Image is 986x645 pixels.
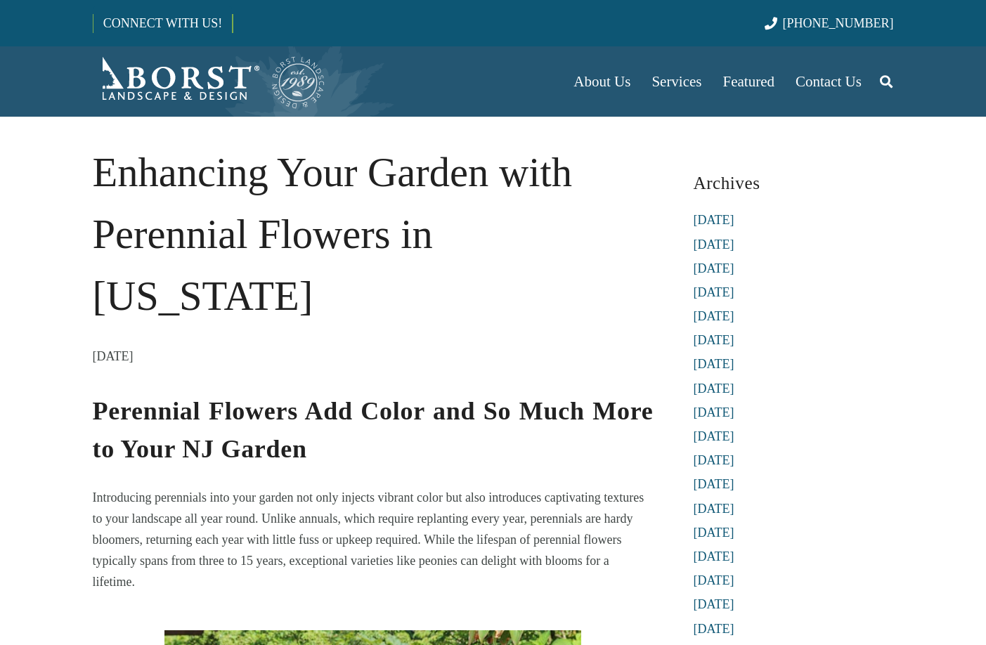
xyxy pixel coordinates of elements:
a: [PHONE_NUMBER] [765,16,893,30]
a: [DATE] [694,333,734,347]
a: [DATE] [694,357,734,371]
span: Contact Us [796,73,862,90]
a: CONNECT WITH US! [93,6,232,40]
h3: Archives [694,167,894,199]
a: [DATE] [694,573,734,587]
span: About Us [573,73,630,90]
a: Services [641,46,712,117]
a: [DATE] [694,502,734,516]
a: Contact Us [785,46,872,117]
a: [DATE] [694,429,734,443]
a: About Us [563,46,641,117]
time: 11 April 2024 at 08:30:34 America/New_York [93,346,134,367]
a: [DATE] [694,261,734,275]
a: [DATE] [694,597,734,611]
span: Featured [723,73,774,90]
a: Search [872,64,900,99]
p: Introducing perennials into your garden not only injects vibrant color but also introduces captiv... [93,487,654,592]
strong: Perennial Flowers Add Color and So Much More to Your NJ Garden [93,397,654,463]
a: [DATE] [694,549,734,563]
a: [DATE] [694,309,734,323]
a: Featured [713,46,785,117]
a: Borst-Logo [93,53,326,110]
span: Services [651,73,701,90]
a: [DATE] [694,477,734,491]
a: [DATE] [694,622,734,636]
a: [DATE] [694,285,734,299]
a: [DATE] [694,453,734,467]
a: [DATE] [694,237,734,252]
a: [DATE] [694,526,734,540]
a: [DATE] [694,213,734,227]
a: [DATE] [694,405,734,419]
span: [PHONE_NUMBER] [783,16,894,30]
a: [DATE] [694,382,734,396]
h1: Enhancing Your Garden with Perennial Flowers in [US_STATE] [93,142,654,327]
